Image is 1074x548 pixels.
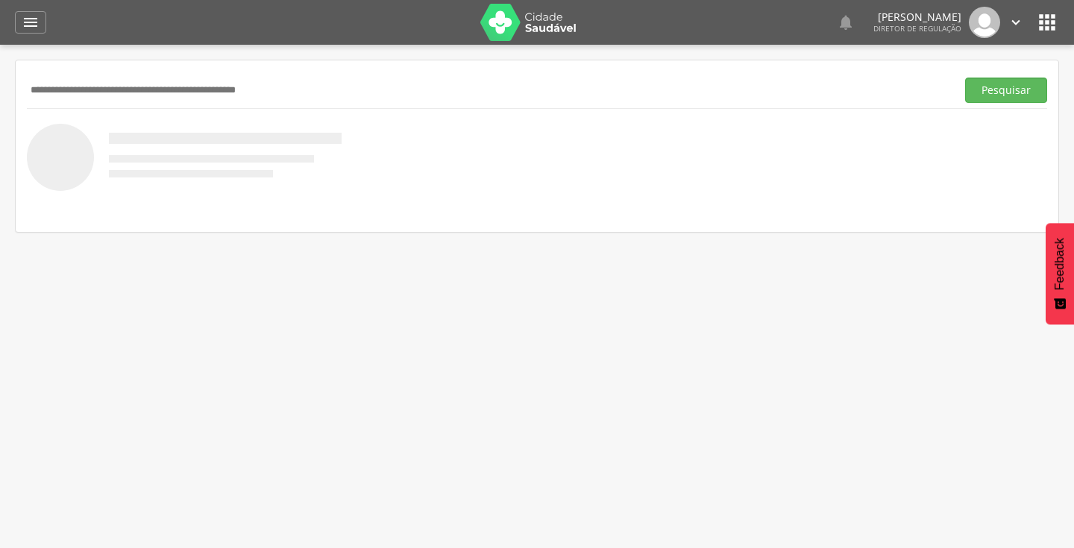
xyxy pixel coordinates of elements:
button: Feedback - Mostrar pesquisa [1046,223,1074,324]
span: Diretor de regulação [873,23,961,34]
p: [PERSON_NAME] [873,12,961,22]
i:  [1035,10,1059,34]
i:  [1008,14,1024,31]
button: Pesquisar [965,78,1047,103]
i:  [837,13,855,31]
a:  [837,7,855,38]
span: Feedback [1053,238,1067,290]
a:  [1008,7,1024,38]
i:  [22,13,40,31]
a:  [15,11,46,34]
